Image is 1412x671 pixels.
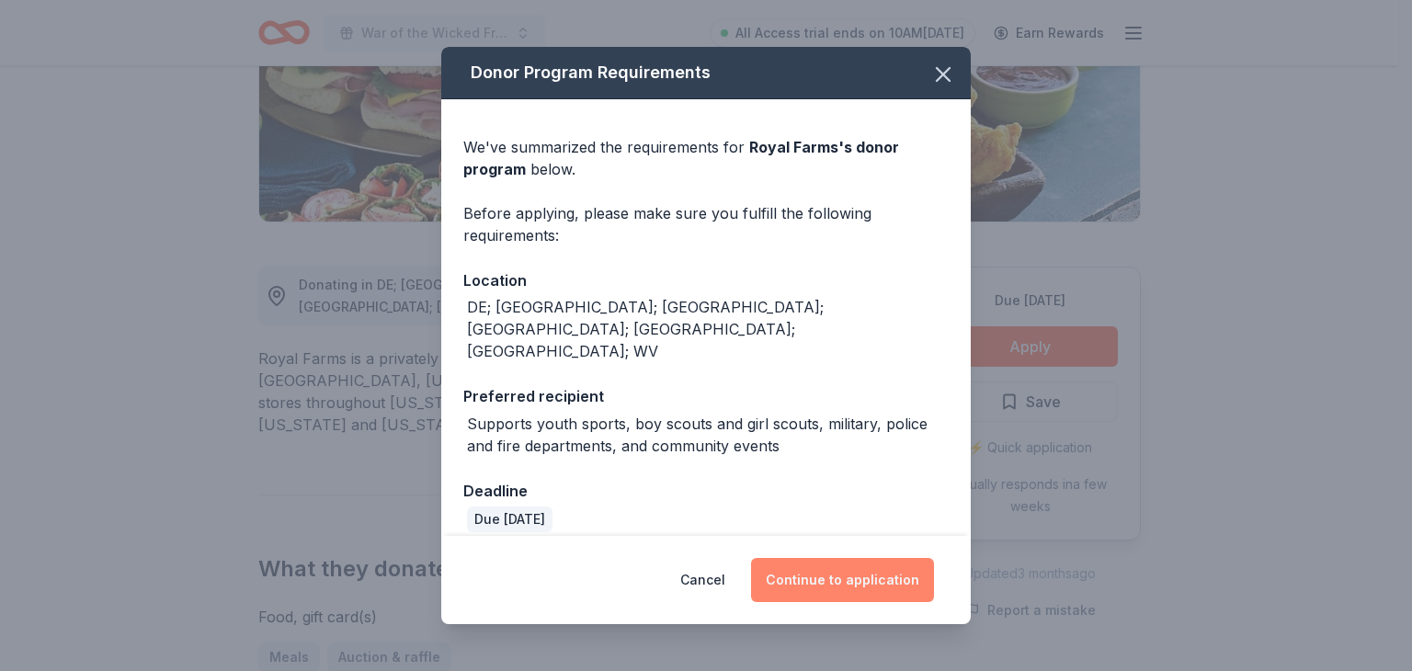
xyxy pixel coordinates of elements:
[751,558,934,602] button: Continue to application
[463,479,949,503] div: Deadline
[467,296,949,362] div: DE; [GEOGRAPHIC_DATA]; [GEOGRAPHIC_DATA]; [GEOGRAPHIC_DATA]; [GEOGRAPHIC_DATA]; [GEOGRAPHIC_DATA]...
[467,413,949,457] div: Supports youth sports, boy scouts and girl scouts, military, police and fire departments, and com...
[463,384,949,408] div: Preferred recipient
[441,47,971,99] div: Donor Program Requirements
[463,136,949,180] div: We've summarized the requirements for below.
[463,268,949,292] div: Location
[680,558,725,602] button: Cancel
[467,506,552,532] div: Due [DATE]
[463,202,949,246] div: Before applying, please make sure you fulfill the following requirements:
